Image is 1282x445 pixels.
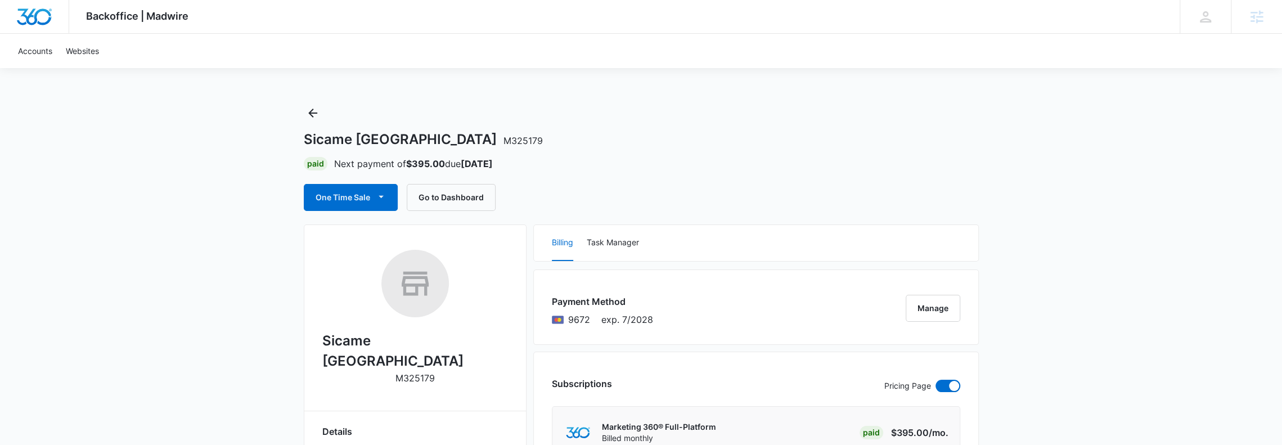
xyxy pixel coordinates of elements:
[906,295,960,322] button: Manage
[322,331,508,371] h2: Sicame [GEOGRAPHIC_DATA]
[461,158,493,169] strong: [DATE]
[568,313,590,326] span: Mastercard ending with
[860,426,883,439] div: Paid
[587,225,639,261] button: Task Manager
[304,157,327,170] div: Paid
[552,295,653,308] h3: Payment Method
[503,135,543,146] span: M325179
[407,184,496,211] button: Go to Dashboard
[304,104,322,122] button: Back
[884,380,931,392] p: Pricing Page
[395,371,435,385] p: M325179
[929,427,948,438] span: /mo.
[322,425,352,438] span: Details
[602,421,716,433] p: Marketing 360® Full-Platform
[891,426,948,439] p: $395.00
[601,313,653,326] span: exp. 7/2028
[552,377,612,390] h3: Subscriptions
[566,427,590,439] img: marketing360Logo
[602,433,716,444] p: Billed monthly
[59,34,106,68] a: Websites
[11,34,59,68] a: Accounts
[406,158,445,169] strong: $395.00
[552,225,573,261] button: Billing
[86,10,188,22] span: Backoffice | Madwire
[304,184,398,211] button: One Time Sale
[334,157,493,170] p: Next payment of due
[304,131,543,148] h1: Sicame [GEOGRAPHIC_DATA]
